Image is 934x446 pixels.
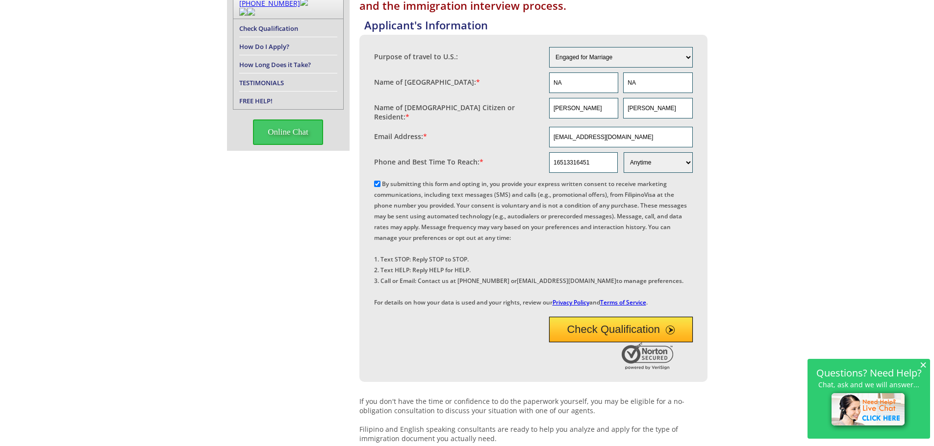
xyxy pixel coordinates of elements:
span: Click to Send SMS [247,8,255,18]
select: Phone and Best Reach Time are required. [624,152,692,173]
label: Phone and Best Time To Reach: [374,157,483,166]
input: First Name [549,72,618,93]
input: Phone [549,152,618,173]
span: Click to call [239,8,247,18]
img: sms.svg [247,8,255,16]
button: Check Qualification [549,317,693,342]
label: Email Address: [374,132,427,141]
a: Terms of Service [600,298,646,306]
a: How Long Does it Take? [239,60,311,69]
a: TESTIMONIALS [239,78,284,87]
img: Norton Secured [622,342,676,370]
img: live-chat-icon.png [827,389,911,432]
span: × [920,360,927,369]
a: Check Qualification [239,24,298,33]
h4: Applicant's Information [364,18,707,32]
p: Chat, ask and we will answer... [812,380,925,389]
input: First Name [549,98,618,118]
label: Name of [DEMOGRAPHIC_DATA] Citizen or Resident: [374,103,540,121]
label: By submitting this form and opting in, you provide your express written consent to receive market... [374,180,687,306]
label: Name of [GEOGRAPHIC_DATA]: [374,77,480,87]
input: Last Name [623,72,692,93]
a: Privacy Policy [553,298,589,306]
a: FREE HELP! [239,96,273,105]
span: Online Chat [253,119,323,145]
label: Purpose of travel to U.S.: [374,52,458,61]
input: Email Address [549,127,693,147]
h2: Questions? Need Help? [812,369,925,377]
a: How Do I Apply? [239,42,289,51]
input: Last Name [623,98,692,118]
input: By submitting this form and opting in, you provide your express written consent to receive market... [374,181,380,187]
img: phone.svg [239,8,247,16]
